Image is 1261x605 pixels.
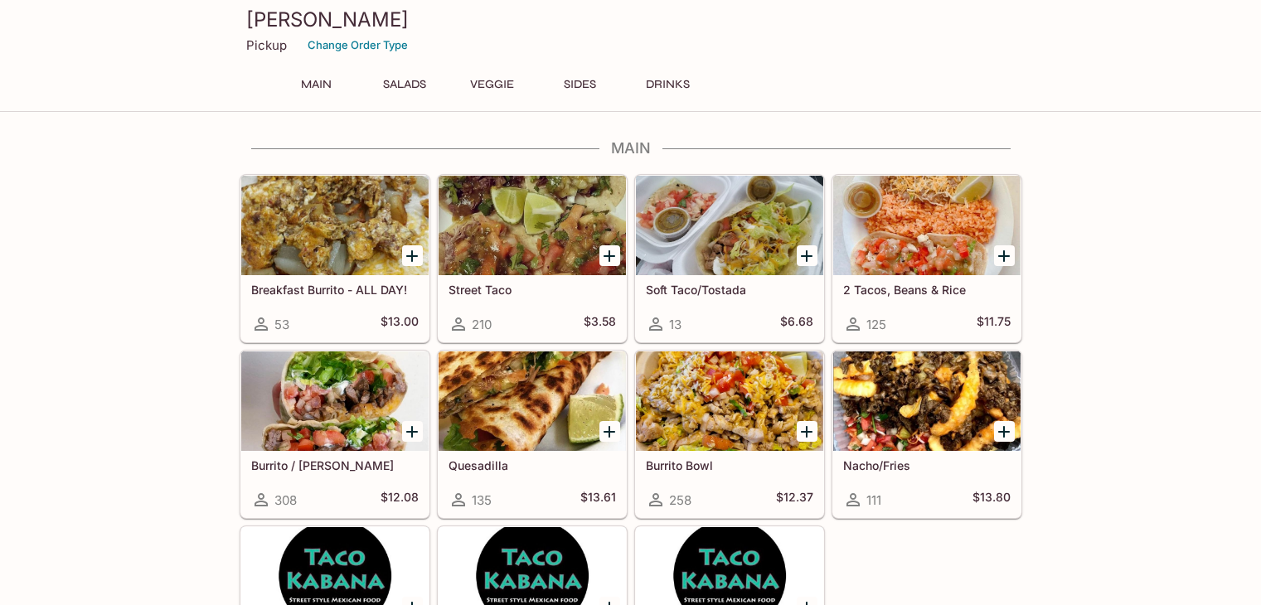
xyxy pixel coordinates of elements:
button: Veggie [455,73,530,96]
a: Breakfast Burrito - ALL DAY!53$13.00 [240,175,429,342]
h5: Soft Taco/Tostada [646,283,813,297]
button: Add 2 Tacos, Beans & Rice [994,245,1015,266]
h5: Breakfast Burrito - ALL DAY! [251,283,419,297]
span: 210 [472,317,492,332]
button: Main [279,73,354,96]
span: 111 [866,492,881,508]
button: Add Burrito / Cali Burrito [402,421,423,442]
h5: $6.68 [780,314,813,334]
a: 2 Tacos, Beans & Rice125$11.75 [832,175,1021,342]
div: Breakfast Burrito - ALL DAY! [241,176,429,275]
a: Quesadilla135$13.61 [438,351,627,518]
button: Drinks [631,73,706,96]
h5: $11.75 [977,314,1011,334]
span: 13 [669,317,681,332]
div: 2 Tacos, Beans & Rice [833,176,1021,275]
span: 258 [669,492,691,508]
h5: Burrito / [PERSON_NAME] [251,458,419,472]
a: Street Taco210$3.58 [438,175,627,342]
h3: [PERSON_NAME] [246,7,1016,32]
button: Add Street Taco [599,245,620,266]
h4: Main [240,139,1022,157]
span: 135 [472,492,492,508]
button: Sides [543,73,618,96]
button: Add Burrito Bowl [797,421,817,442]
h5: $3.58 [584,314,616,334]
h5: Quesadilla [449,458,616,472]
div: Burrito / Cali Burrito [241,351,429,451]
button: Salads [367,73,442,96]
button: Add Breakfast Burrito - ALL DAY! [402,245,423,266]
h5: Burrito Bowl [646,458,813,472]
div: Quesadilla [439,351,626,451]
h5: $12.37 [776,490,813,510]
h5: Nacho/Fries [843,458,1011,472]
a: Soft Taco/Tostada13$6.68 [635,175,824,342]
span: 53 [274,317,289,332]
button: Add Quesadilla [599,421,620,442]
div: Nacho/Fries [833,351,1021,451]
span: 308 [274,492,297,508]
button: Change Order Type [300,32,415,58]
h5: 2 Tacos, Beans & Rice [843,283,1011,297]
p: Pickup [246,37,287,53]
h5: $13.00 [381,314,419,334]
div: Street Taco [439,176,626,275]
div: Soft Taco/Tostada [636,176,823,275]
h5: Street Taco [449,283,616,297]
span: 125 [866,317,886,332]
a: Nacho/Fries111$13.80 [832,351,1021,518]
a: Burrito Bowl258$12.37 [635,351,824,518]
div: Burrito Bowl [636,351,823,451]
button: Add Soft Taco/Tostada [797,245,817,266]
h5: $13.61 [580,490,616,510]
h5: $13.80 [972,490,1011,510]
button: Add Nacho/Fries [994,421,1015,442]
a: Burrito / [PERSON_NAME]308$12.08 [240,351,429,518]
h5: $12.08 [381,490,419,510]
